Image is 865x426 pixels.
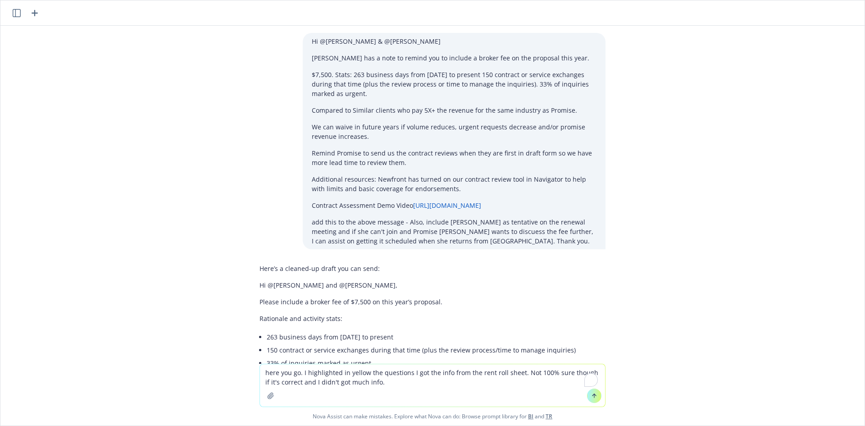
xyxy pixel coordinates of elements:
p: add this to the above message - Also, include [PERSON_NAME] as tentative on the renewal meeting a... [312,217,596,246]
p: Here’s a cleaned-up draft you can send: [259,264,605,273]
p: Contract Assessment Demo Video [312,201,596,210]
p: Rationale and activity stats: [259,314,605,323]
p: Additional resources: Newfront has turned on our contract review tool in Navigator to help with l... [312,174,596,193]
p: Please include a broker fee of $7,500 on this year’s proposal. [259,297,605,307]
p: We can waive in future years if volume reduces, urgent requests decrease and/or promise revenue i... [312,122,596,141]
p: Remind Promise to send us the contract reviews when they are first in draft form so we have more ... [312,148,596,167]
span: Nova Assist can make mistakes. Explore what Nova can do: Browse prompt library for and [4,407,861,426]
li: 33% of inquiries marked as urgent [267,357,605,370]
a: [URL][DOMAIN_NAME] [413,201,481,210]
a: TR [546,412,552,420]
li: 150 contract or service exchanges during that time (plus the review process/time to manage inquir... [267,344,605,357]
p: $7,500. Stats: 263 business days from [DATE] to present 150 contract or service exchanges during ... [312,70,596,98]
textarea: To enrich screen reader interactions, please activate Accessibility in Grammarly extension settings [260,364,605,407]
a: BI [528,412,533,420]
p: [PERSON_NAME] has a note to remind you to include a broker fee on the proposal this year. [312,53,596,63]
p: Compared to Similar clients who pay 5X+ the revenue for the same industry as Promise. [312,105,596,115]
p: Hi @[PERSON_NAME] and @[PERSON_NAME], [259,280,605,290]
p: Hi @[PERSON_NAME] & @[PERSON_NAME] [312,37,596,46]
li: 263 business days from [DATE] to present [267,330,605,344]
